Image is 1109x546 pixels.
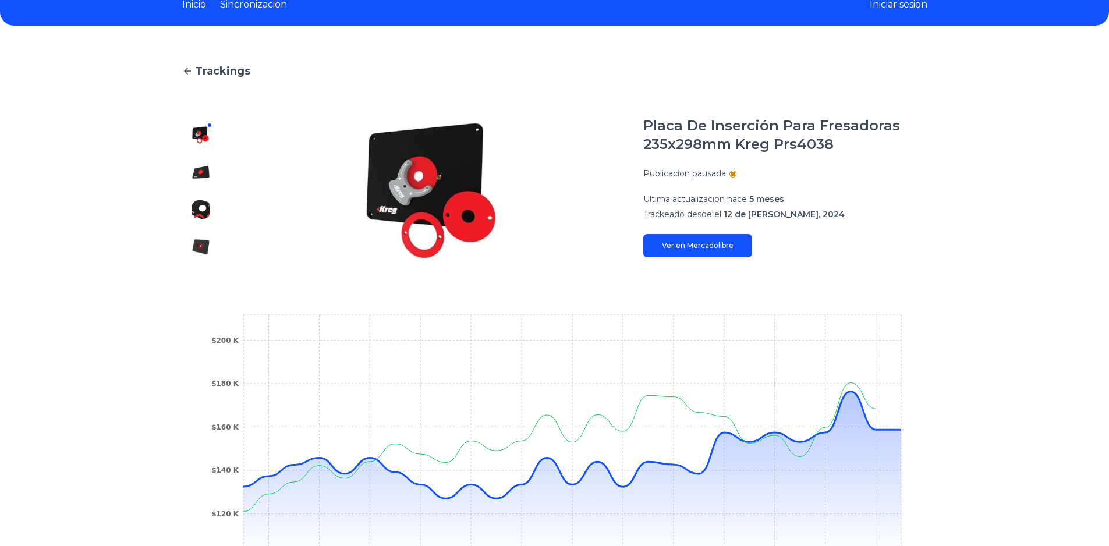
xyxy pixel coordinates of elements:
tspan: $180 K [211,380,239,388]
span: 12 de [PERSON_NAME], 2024 [724,209,845,219]
span: 5 meses [749,194,784,204]
span: Trackeado desde el [643,209,721,219]
tspan: $200 K [211,336,239,345]
tspan: $140 K [211,466,239,474]
img: Placa De Inserción Para Fresadoras 235x298mm Kreg Prs4038 [192,200,210,219]
img: Placa De Inserción Para Fresadoras 235x298mm Kreg Prs4038 [192,237,210,256]
a: Trackings [182,63,927,79]
img: Placa De Inserción Para Fresadoras 235x298mm Kreg Prs4038 [243,116,620,265]
span: Ultima actualizacion hace [643,194,747,204]
h1: Placa De Inserción Para Fresadoras 235x298mm Kreg Prs4038 [643,116,927,154]
a: Ver en Mercadolibre [643,234,752,257]
tspan: $160 K [211,423,239,431]
img: Placa De Inserción Para Fresadoras 235x298mm Kreg Prs4038 [192,163,210,182]
p: Publicacion pausada [643,168,726,179]
tspan: $120 K [211,510,239,518]
img: Placa De Inserción Para Fresadoras 235x298mm Kreg Prs4038 [192,126,210,144]
span: Trackings [195,63,250,79]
